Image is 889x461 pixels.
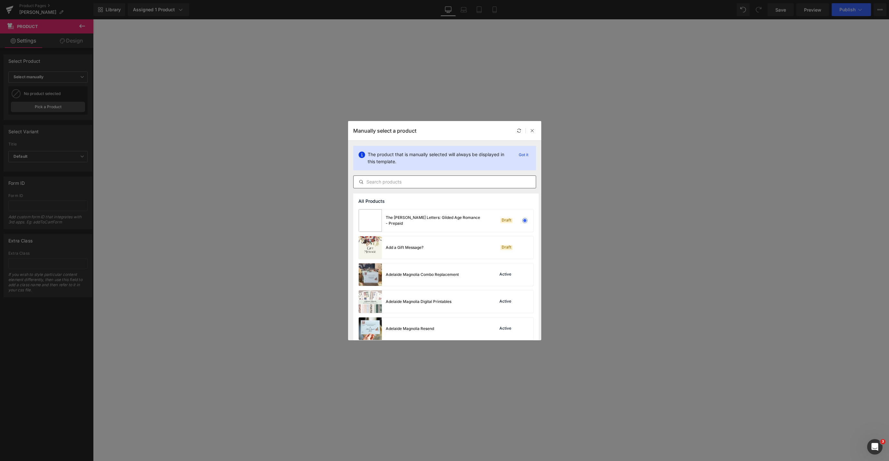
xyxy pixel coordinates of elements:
[386,326,434,332] div: Adelaide Magnolia Resend
[353,193,539,209] div: All Products
[359,236,382,259] img: product-img
[386,245,423,250] div: Add a Gift Message?
[386,299,451,305] div: Adelaide Magnolia Digital Printables
[867,439,883,455] iframe: Intercom live chat
[359,290,382,313] img: product-img
[359,209,382,232] img: product-img
[354,178,536,186] input: Search products
[500,218,513,223] div: Draft
[353,127,416,134] p: Manually select a product
[880,439,885,444] span: 3
[498,272,513,277] div: Active
[516,151,531,159] p: Got it
[498,326,513,331] div: Active
[359,317,382,340] img: product-img
[498,299,513,304] div: Active
[386,215,482,226] div: The [PERSON_NAME] Letters: Gilded Age Romance - Prepaid
[500,245,513,250] div: Draft
[359,263,382,286] img: product-img
[368,151,511,165] p: The product that is manually selected will always be displayed in this template.
[386,272,459,278] div: Adelaide Magnolia Combo Replacement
